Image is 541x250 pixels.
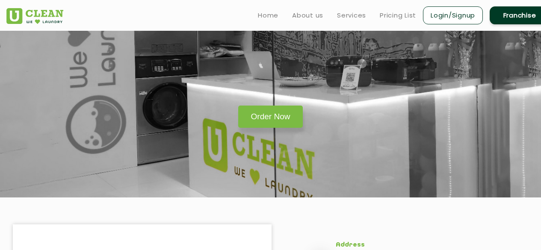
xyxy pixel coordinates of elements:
[238,106,303,128] a: Order Now
[258,10,278,21] a: Home
[423,6,483,24] a: Login/Signup
[380,10,416,21] a: Pricing List
[337,10,366,21] a: Services
[6,8,63,24] img: UClean Laundry and Dry Cleaning
[292,10,323,21] a: About us
[336,241,517,249] h5: Address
